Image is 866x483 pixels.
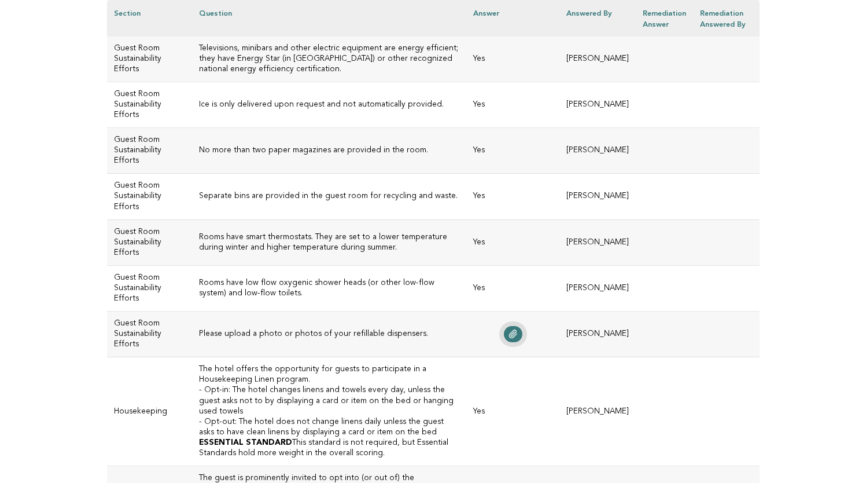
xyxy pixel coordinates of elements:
[199,145,460,156] h3: No more than two paper magazines are provided in the room.
[199,100,460,110] h3: Ice is only delivered upon request and not automatically provided.
[466,174,559,219] td: Yes
[199,191,460,202] h3: Separate bins are provided in the guest room for recycling and waste.
[466,82,559,127] td: Yes
[466,36,559,82] td: Yes
[107,265,192,311] td: Guest Room Sustainability Efforts
[466,128,559,174] td: Yes
[559,357,636,466] td: [PERSON_NAME]
[107,174,192,219] td: Guest Room Sustainability Efforts
[559,219,636,265] td: [PERSON_NAME]
[559,265,636,311] td: [PERSON_NAME]
[199,417,460,438] h3: - Opt-out: The hotel does not change linens daily unless the guest asks to have clean linens by d...
[199,364,460,385] h3: The hotel offers the opportunity for guests to participate in a Housekeeping Linen program.
[199,43,460,75] h3: Televisions, minibars and other electric equipment are energy efficient; they have Energy Star (i...
[199,232,460,253] h3: Rooms have smart thermostats. They are set to a lower temperature during winter and higher temper...
[107,128,192,174] td: Guest Room Sustainability Efforts
[559,82,636,127] td: [PERSON_NAME]
[199,385,460,416] h3: - Opt-in: The hotel changes linens and towels every day, unless the guest asks not to by displayi...
[559,312,636,357] td: [PERSON_NAME]
[466,357,559,466] td: Yes
[559,128,636,174] td: [PERSON_NAME]
[559,36,636,82] td: [PERSON_NAME]
[199,278,460,299] h3: Rooms have low flow oxygenic shower heads (or other low-flow system) and low-flow toilets.
[107,312,192,357] td: Guest Room Sustainability Efforts
[199,329,460,339] h3: Please upload a photo or photos of your refillable dispensers.
[559,174,636,219] td: [PERSON_NAME]
[466,265,559,311] td: Yes
[107,82,192,127] td: Guest Room Sustainability Efforts
[199,438,460,459] p: This standard is not required, but Essential Standards hold more weight in the overall scoring.
[199,439,292,447] strong: ESSENTIAL STANDARD
[107,219,192,265] td: Guest Room Sustainability Efforts
[107,36,192,82] td: Guest Room Sustainability Efforts
[466,219,559,265] td: Yes
[107,357,192,466] td: Housekeeping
